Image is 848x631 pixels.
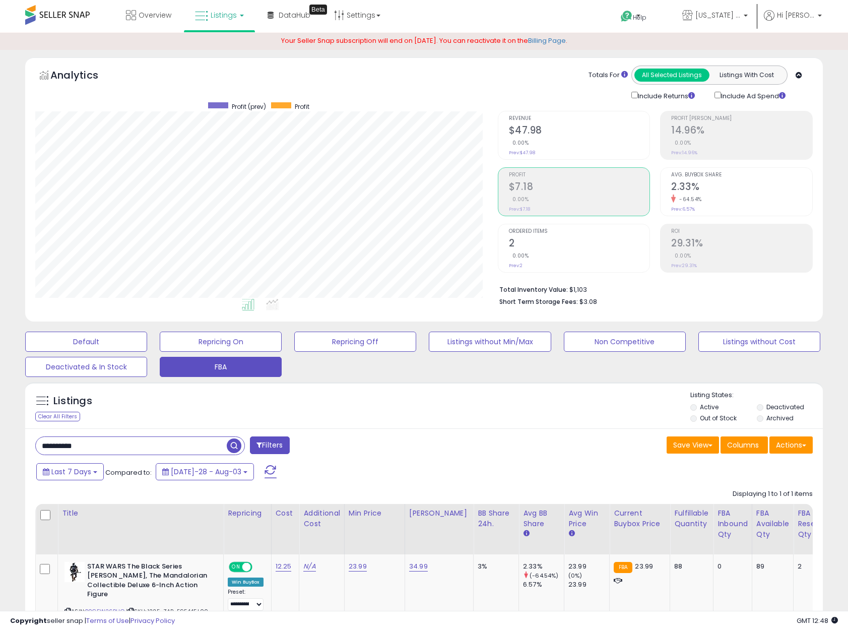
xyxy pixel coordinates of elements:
div: 89 [756,562,786,571]
div: Min Price [349,508,401,519]
span: Last 7 Days [51,467,91,477]
span: Ordered Items [509,229,650,234]
div: 3% [478,562,511,571]
label: Active [700,403,719,411]
button: Filters [250,436,289,454]
span: Profit [PERSON_NAME] [671,116,812,121]
div: Cost [276,508,295,519]
b: Total Inventory Value: [499,285,568,294]
button: Actions [769,436,813,454]
small: (0%) [568,572,582,580]
span: Overview [139,10,171,20]
button: Listings without Cost [698,332,820,352]
span: [US_STATE] Toy Factory [695,10,741,20]
a: Terms of Use [86,616,129,625]
div: Include Ad Spend [707,90,802,101]
small: -64.54% [676,196,702,203]
b: Short Term Storage Fees: [499,297,578,306]
div: Totals For [589,71,628,80]
h2: 29.31% [671,237,812,251]
h2: $7.18 [509,181,650,195]
h2: 2 [509,237,650,251]
small: Prev: 14.96% [671,150,697,156]
span: Compared to: [105,468,152,477]
span: Profit [509,172,650,178]
a: 23.99 [349,561,367,572]
label: Archived [766,414,794,422]
h2: 2.33% [671,181,812,195]
button: Repricing On [160,332,282,352]
div: Fulfillable Quantity [674,508,709,529]
button: Save View [667,436,719,454]
img: 415QGCL95gL._SL40_.jpg [64,562,85,582]
strong: Copyright [10,616,47,625]
span: Hi [PERSON_NAME] [777,10,815,20]
div: 6.57% [523,580,564,589]
span: | SKU: 1225-ZAP-F95445L00-5010996204004-cp6 [64,607,211,622]
span: Profit (prev) [232,102,266,111]
button: Default [25,332,147,352]
div: BB Share 24h. [478,508,514,529]
i: Get Help [620,10,633,23]
small: (-64.54%) [530,572,558,580]
small: 0.00% [671,252,691,260]
div: Title [62,508,219,519]
span: Help [633,13,646,22]
small: Prev: $47.98 [509,150,535,156]
button: Deactivated & In Stock [25,357,147,377]
span: $3.08 [579,297,597,306]
h2: 14.96% [671,124,812,138]
span: Listings [211,10,237,20]
p: Listing States: [690,391,823,400]
span: Avg. Buybox Share [671,172,812,178]
button: Non Competitive [564,332,686,352]
div: 2 [798,562,828,571]
div: 23.99 [568,562,609,571]
span: 2025-08-11 12:48 GMT [797,616,838,625]
span: Profit [295,102,309,111]
small: 0.00% [509,139,529,147]
div: Win BuyBox [228,578,264,587]
button: Last 7 Days [36,463,104,480]
a: Help [613,3,666,33]
button: All Selected Listings [634,69,709,82]
div: 2.33% [523,562,564,571]
div: FBA inbound Qty [717,508,748,540]
small: 0.00% [509,252,529,260]
a: 12.25 [276,561,292,572]
div: Additional Cost [303,508,340,529]
div: Repricing [228,508,267,519]
span: DataHub [279,10,310,20]
small: FBA [614,562,632,573]
span: [DATE]-28 - Aug-03 [171,467,241,477]
a: Hi [PERSON_NAME] [764,10,822,33]
div: Tooltip anchor [309,5,327,15]
small: 0.00% [509,196,529,203]
div: 0 [717,562,744,571]
small: Avg BB Share. [523,529,529,538]
a: N/A [303,561,315,572]
li: $1,103 [499,283,805,295]
div: 23.99 [568,580,609,589]
small: Prev: 2 [509,263,523,269]
div: Displaying 1 to 1 of 1 items [733,489,813,499]
small: Avg Win Price. [568,529,574,538]
small: Prev: 6.57% [671,206,695,212]
small: 0.00% [671,139,691,147]
div: [PERSON_NAME] [409,508,469,519]
div: Clear All Filters [35,412,80,421]
small: Prev: $7.18 [509,206,530,212]
div: Preset: [228,589,264,611]
button: FBA [160,357,282,377]
span: Your Seller Snap subscription will end on [DATE]. You can reactivate it on the . [281,36,567,45]
div: FBA Available Qty [756,508,789,540]
label: Deactivated [766,403,804,411]
span: Revenue [509,116,650,121]
button: [DATE]-28 - Aug-03 [156,463,254,480]
div: Avg BB Share [523,508,560,529]
div: FBA Reserved Qty [798,508,831,540]
small: Prev: 29.31% [671,263,697,269]
div: 88 [674,562,705,571]
span: ON [230,562,242,571]
button: Listings without Min/Max [429,332,551,352]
